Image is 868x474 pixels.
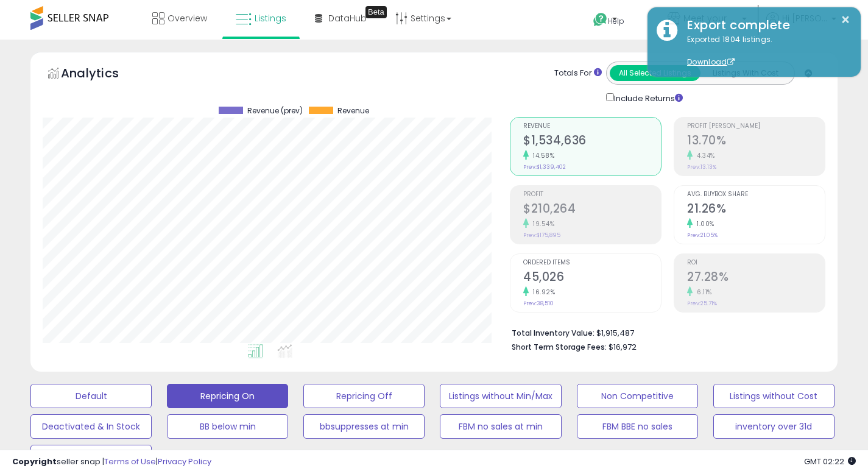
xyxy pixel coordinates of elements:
[523,191,661,198] span: Profit
[168,12,207,24] span: Overview
[523,202,661,218] h2: $210,264
[577,384,698,408] button: Non Competitive
[554,68,602,79] div: Totals For
[30,384,152,408] button: Default
[337,107,369,115] span: Revenue
[523,133,661,150] h2: $1,534,636
[523,300,554,307] small: Prev: 38,510
[328,12,367,24] span: DataHub
[609,341,637,353] span: $16,972
[687,232,718,239] small: Prev: 21.05%
[167,414,288,439] button: BB below min
[678,16,852,34] div: Export complete
[597,91,697,105] div: Include Returns
[529,219,554,228] small: 19.54%
[104,456,156,467] a: Terms of Use
[529,151,554,160] small: 14.58%
[608,16,624,26] span: Help
[584,3,648,40] a: Help
[687,270,825,286] h2: 27.28%
[593,12,608,27] i: Get Help
[693,219,715,228] small: 1.00%
[687,57,735,67] a: Download
[303,384,425,408] button: Repricing Off
[247,107,303,115] span: Revenue (prev)
[687,202,825,218] h2: 21.26%
[523,123,661,130] span: Revenue
[12,456,57,467] strong: Copyright
[30,414,152,439] button: Deactivated & In Stock
[687,260,825,266] span: ROI
[804,456,856,467] span: 2025-09-16 02:22 GMT
[523,163,566,171] small: Prev: $1,339,402
[523,232,560,239] small: Prev: $175,895
[30,445,152,469] button: 0 comp no sales
[365,6,387,18] div: Tooltip anchor
[303,414,425,439] button: bbsuppresses at min
[687,191,825,198] span: Avg. Buybox Share
[440,414,561,439] button: FBM no sales at min
[687,133,825,150] h2: 13.70%
[687,300,717,307] small: Prev: 25.71%
[713,414,834,439] button: inventory over 31d
[529,288,555,297] small: 16.92%
[61,65,143,85] h5: Analytics
[678,34,852,68] div: Exported 1804 listings.
[693,151,715,160] small: 4.34%
[577,414,698,439] button: FBM BBE no sales
[523,260,661,266] span: Ordered Items
[512,325,816,339] li: $1,915,487
[687,123,825,130] span: Profit [PERSON_NAME]
[523,270,661,286] h2: 45,026
[512,328,595,338] b: Total Inventory Value:
[158,456,211,467] a: Privacy Policy
[512,342,607,352] b: Short Term Storage Fees:
[255,12,286,24] span: Listings
[440,384,561,408] button: Listings without Min/Max
[687,163,716,171] small: Prev: 13.13%
[693,288,712,297] small: 6.11%
[841,12,850,27] button: ×
[713,384,834,408] button: Listings without Cost
[167,384,288,408] button: Repricing On
[12,456,211,468] div: seller snap | |
[610,65,700,81] button: All Selected Listings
